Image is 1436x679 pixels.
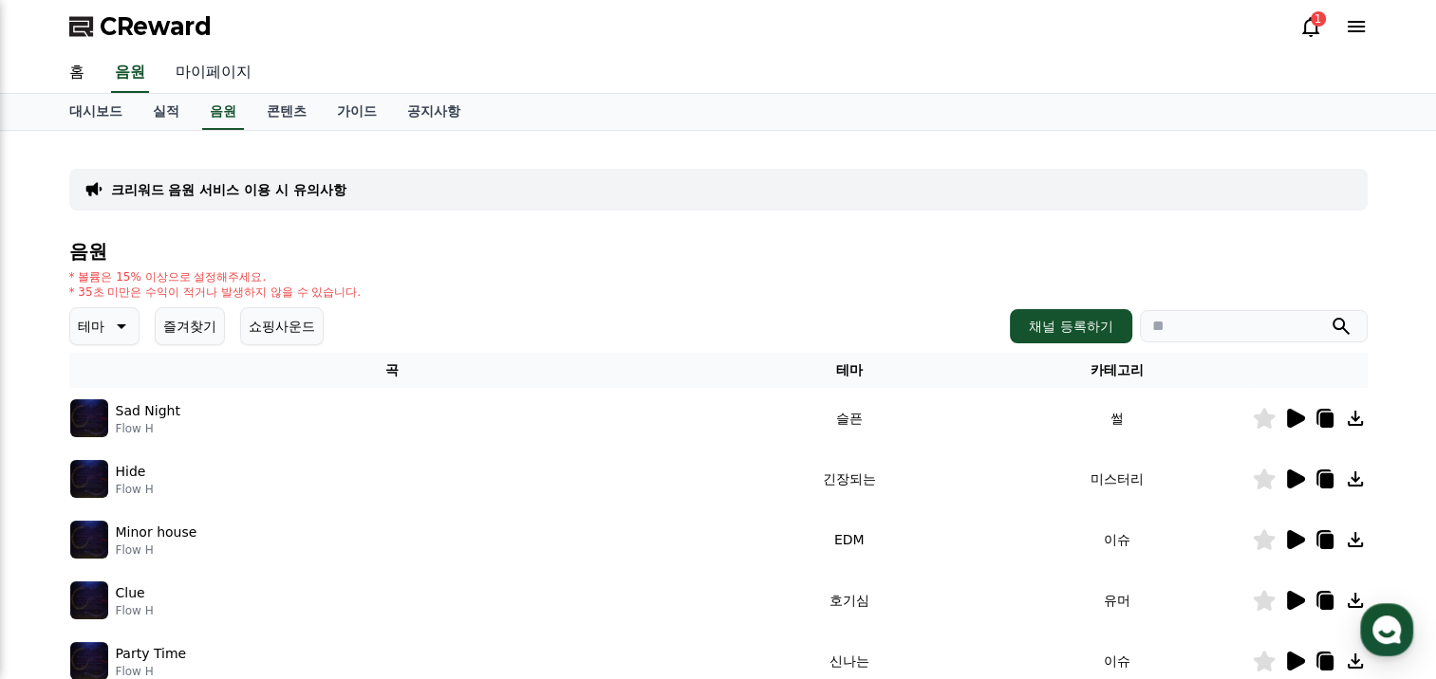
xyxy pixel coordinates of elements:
h4: 음원 [69,241,1368,262]
p: Minor house [116,523,197,542]
a: 마이페이지 [160,53,267,93]
p: Flow H [116,482,154,497]
td: 긴장되는 [715,449,983,509]
a: 대화 [125,522,245,569]
span: 대화 [174,551,196,566]
a: 콘텐츠 [252,94,322,130]
a: 설정 [245,522,364,569]
a: 가이드 [322,94,392,130]
td: 슬픈 [715,388,983,449]
p: Hide [116,462,146,482]
p: Sad Night [116,401,180,421]
a: CReward [69,11,212,42]
td: 호기심 [715,570,983,631]
p: * 35초 미만은 수익이 적거나 발생하지 않을 수 있습니다. [69,284,362,300]
span: 설정 [293,550,316,565]
button: 즐겨찾기 [155,307,225,345]
p: Flow H [116,603,154,618]
a: 1 [1299,15,1322,38]
th: 곡 [69,353,716,388]
p: 테마 [78,313,104,339]
button: 채널 등록하기 [1010,309,1131,343]
p: Flow H [116,542,197,558]
th: 테마 [715,353,983,388]
button: 쇼핑사운드 [240,307,324,345]
img: music [70,460,108,498]
span: CReward [100,11,212,42]
th: 카테고리 [983,353,1252,388]
p: Flow H [116,421,180,436]
td: 썰 [983,388,1252,449]
a: 실적 [138,94,195,130]
button: 테마 [69,307,140,345]
img: music [70,399,108,437]
a: 공지사항 [392,94,476,130]
td: 이슈 [983,509,1252,570]
a: 홈 [6,522,125,569]
img: music [70,521,108,559]
a: 음원 [202,94,244,130]
p: Flow H [116,664,187,679]
a: 크리워드 음원 서비스 이용 시 유의사항 [111,180,346,199]
a: 홈 [54,53,100,93]
span: 홈 [60,550,71,565]
a: 대시보드 [54,94,138,130]
p: * 볼륨은 15% 이상으로 설정해주세요. [69,269,362,284]
td: 유머 [983,570,1252,631]
a: 음원 [111,53,149,93]
td: EDM [715,509,983,570]
div: 1 [1311,11,1326,27]
img: music [70,581,108,619]
p: Party Time [116,644,187,664]
td: 미스터리 [983,449,1252,509]
p: Clue [116,583,145,603]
